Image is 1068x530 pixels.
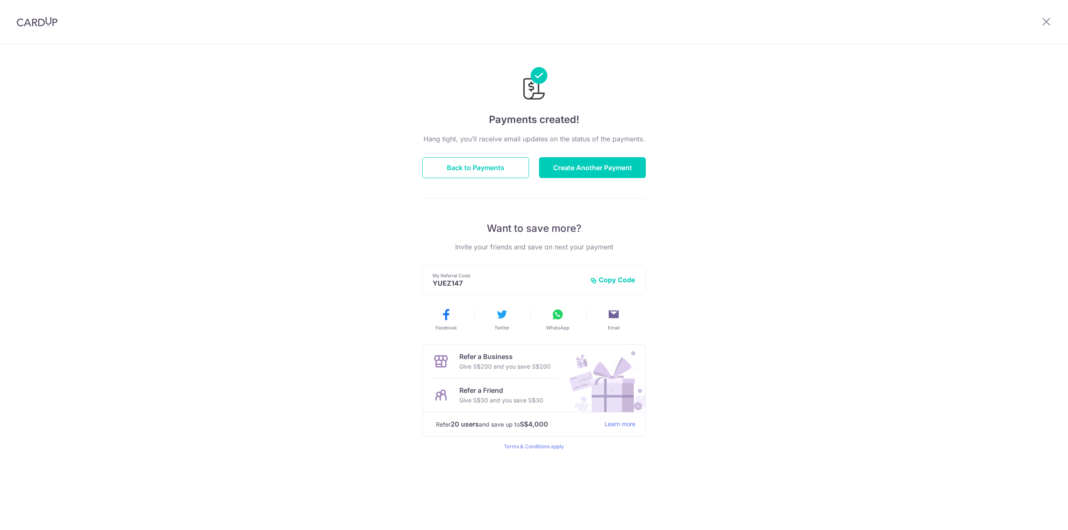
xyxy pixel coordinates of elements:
p: Refer a Friend [459,385,543,395]
a: Learn more [605,419,635,430]
a: Terms & Conditions apply [504,443,564,450]
button: Copy Code [590,276,635,284]
span: Email [608,324,620,331]
p: Invite your friends and save on next your payment [422,242,646,252]
img: Payments [521,67,547,102]
button: Back to Payments [422,157,529,178]
button: WhatsApp [533,308,582,331]
p: Hang tight, you’ll receive email updates on the status of the payments. [422,134,646,144]
p: Want to save more? [422,222,646,235]
img: CardUp [17,17,58,27]
button: Twitter [477,308,526,331]
p: Refer and save up to [436,419,598,430]
p: YUEZ147 [433,279,584,287]
p: My Referral Code [433,272,584,279]
h4: Payments created! [422,112,646,127]
p: Refer a Business [459,352,551,362]
span: WhatsApp [546,324,569,331]
strong: S$4,000 [520,419,548,429]
p: Give S$30 and you save S$30 [459,395,543,405]
strong: 20 users [451,419,479,429]
button: Facebook [421,308,471,331]
button: Email [589,308,638,331]
span: Twitter [494,324,509,331]
img: Refer [561,345,645,412]
span: Facebook [436,324,457,331]
button: Create Another Payment [539,157,646,178]
p: Give S$200 and you save S$200 [459,362,551,372]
